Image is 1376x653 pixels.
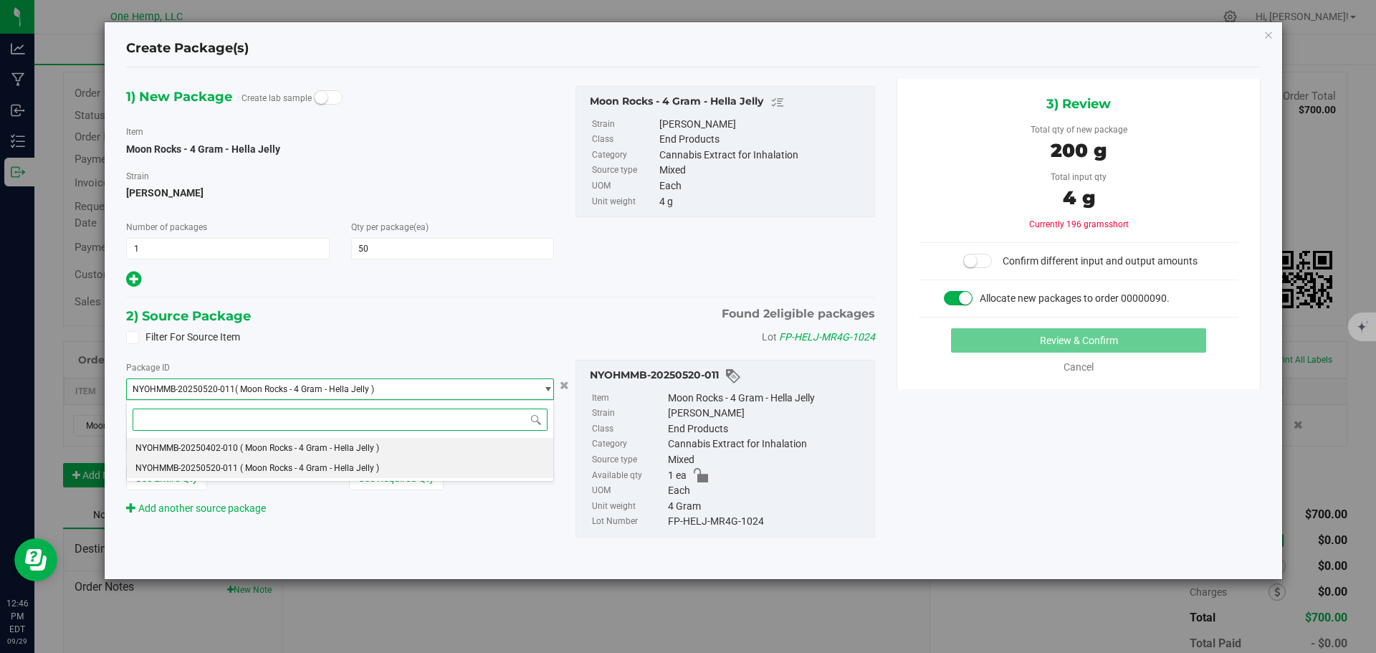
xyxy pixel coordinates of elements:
label: Unit weight [592,499,665,515]
label: UOM [592,483,665,499]
label: Source type [592,163,656,178]
span: 1 ea [668,468,687,484]
input: 50 [352,239,554,259]
label: Class [592,132,656,148]
span: 3) Review [1046,93,1111,115]
span: Allocate new packages to order 00000090. [980,292,1170,304]
span: Total input qty [1051,172,1107,182]
div: Cannabis Extract for Inhalation [668,437,867,452]
span: 2 [763,307,770,320]
span: ( Moon Rocks - 4 Gram - Hella Jelly ) [235,384,374,394]
span: Lot [762,331,777,343]
label: Item [592,391,665,406]
span: 4 g [1063,186,1095,209]
span: Add new output [126,276,141,287]
span: Currently 196 grams [1029,219,1129,229]
label: Class [592,421,665,437]
label: Filter For Source Item [126,330,240,345]
input: 1 [127,239,329,259]
a: Cancel [1064,361,1094,373]
div: [PERSON_NAME] [659,117,867,133]
span: short [1109,219,1129,229]
div: [PERSON_NAME] [668,406,867,421]
span: (ea) [414,222,429,232]
div: Cannabis Extract for Inhalation [659,148,867,163]
div: Mixed [668,452,867,468]
button: Review & Confirm [951,328,1206,353]
label: UOM [592,178,656,194]
label: Available qty [592,468,665,484]
button: Cancel button [555,375,573,396]
span: Total qty of new package [1031,125,1127,135]
div: 4 g [659,194,867,210]
span: select [535,379,553,399]
label: Strain [126,170,149,183]
a: Add another source package [126,502,266,514]
label: Strain [592,406,665,421]
div: Moon Rocks - 4 Gram - Hella Jelly [668,391,867,406]
label: Unit weight [592,194,656,210]
span: [PERSON_NAME] [126,182,554,204]
h4: Create Package(s) [126,39,249,58]
div: 4 Gram [668,499,867,515]
span: FP-HELJ-MR4G-1024 [779,331,875,343]
span: 200 g [1051,139,1107,162]
div: Moon Rocks - 4 Gram - Hella Jelly [590,94,867,111]
div: NYOHMMB-20250520-011 [590,368,867,385]
span: Moon Rocks - 4 Gram - Hella Jelly [126,143,280,155]
label: Source type [592,452,665,468]
span: Package ID [126,363,170,373]
div: End Products [668,421,867,437]
div: Each [668,483,867,499]
span: 1) New Package [126,86,232,108]
div: Each [659,178,867,194]
label: Strain [592,117,656,133]
span: Number of packages [126,222,207,232]
span: Qty per package [351,222,429,232]
label: Item [126,125,143,138]
span: Found eligible packages [722,305,875,323]
div: Mixed [659,163,867,178]
label: Lot Number [592,514,665,530]
div: End Products [659,132,867,148]
label: Category [592,148,656,163]
div: FP-HELJ-MR4G-1024 [668,514,867,530]
span: Confirm different input and output amounts [1003,255,1198,267]
iframe: Resource center [14,538,57,581]
label: Create lab sample [242,87,312,109]
label: Category [592,437,665,452]
span: 2) Source Package [126,305,251,327]
span: NYOHMMB-20250520-011 [133,384,235,394]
